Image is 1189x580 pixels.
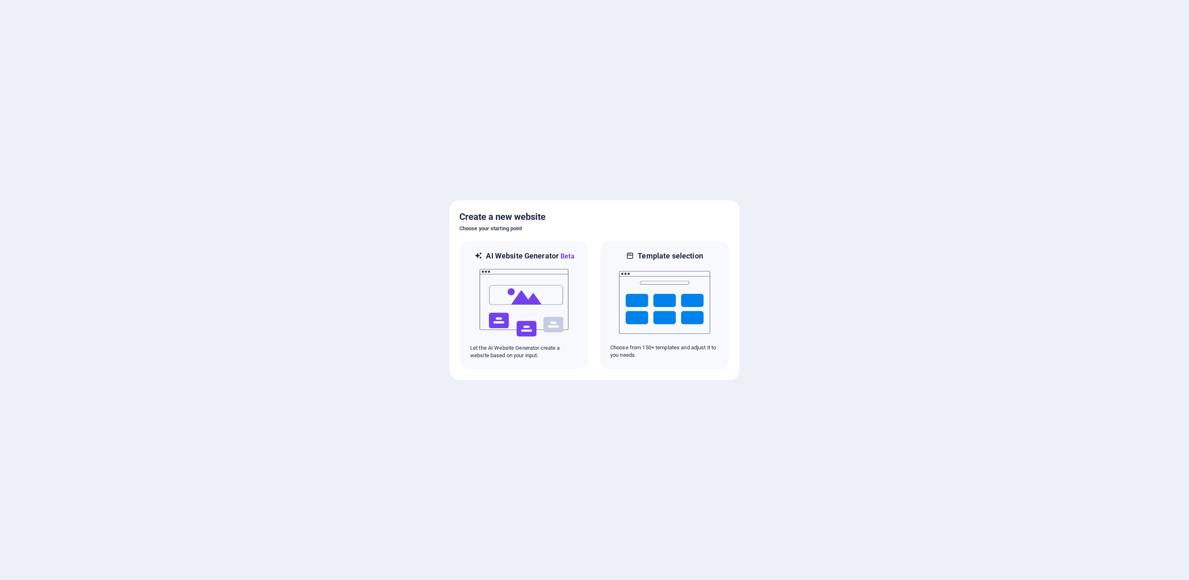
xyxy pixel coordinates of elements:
span: Beta [559,252,575,260]
p: Choose from 150+ templates and adjust it to you needs. [610,344,719,359]
h6: Template selection [638,251,703,261]
div: Template selectionChoose from 150+ templates and adjust it to you needs. [599,240,730,370]
h6: Choose your starting point [459,224,730,234]
p: Let the AI Website Generator create a website based on your input. [470,344,579,359]
img: ai [479,261,570,344]
h5: Create a new website [459,210,730,224]
div: AI Website GeneratorBetaaiLet the AI Website Generator create a website based on your input. [459,240,590,370]
h6: AI Website Generator [486,251,574,261]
